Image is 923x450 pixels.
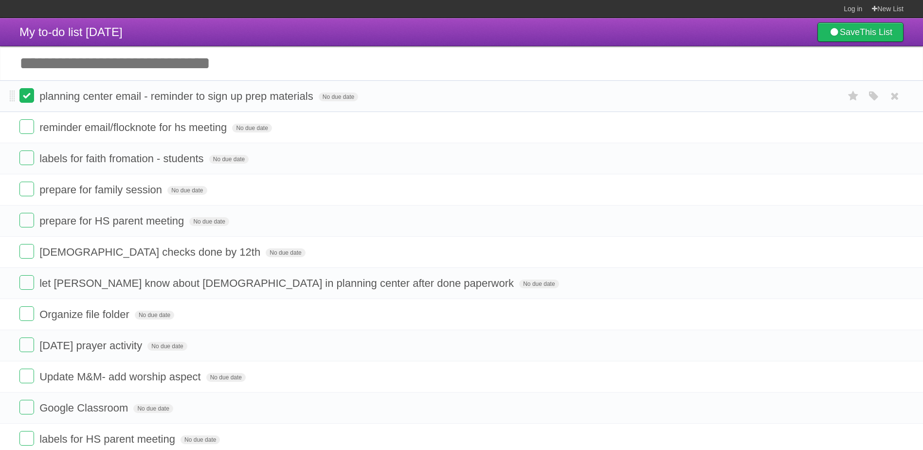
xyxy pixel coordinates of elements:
label: Done [19,275,34,290]
label: Done [19,337,34,352]
label: Done [19,369,34,383]
span: reminder email/flocknote for hs meeting [39,121,229,133]
span: No due date [206,373,246,382]
span: No due date [147,342,187,351]
b: This List [860,27,892,37]
label: Done [19,182,34,196]
span: No due date [189,217,229,226]
label: Done [19,244,34,259]
span: let [PERSON_NAME] know about [DEMOGRAPHIC_DATA] in planning center after done paperwork [39,277,516,289]
a: SaveThis List [817,22,904,42]
span: prepare for HS parent meeting [39,215,186,227]
span: No due date [181,435,220,444]
span: [DEMOGRAPHIC_DATA] checks done by 12th [39,246,263,258]
label: Done [19,400,34,414]
span: No due date [209,155,249,164]
span: [DATE] prayer activity [39,339,145,352]
label: Done [19,431,34,446]
label: Done [19,213,34,227]
span: Google Classroom [39,402,130,414]
span: planning center email - reminder to sign up prep materials [39,90,316,102]
label: Done [19,150,34,165]
span: labels for faith fromation - students [39,152,206,165]
span: No due date [135,311,174,319]
label: Done [19,306,34,321]
label: Star task [844,88,863,104]
span: labels for HS parent meeting [39,433,178,445]
span: My to-do list [DATE] [19,25,123,38]
span: Organize file folder [39,308,132,320]
label: Done [19,119,34,134]
span: prepare for family session [39,184,164,196]
span: No due date [167,186,207,195]
span: No due date [133,404,173,413]
span: No due date [266,248,305,257]
label: Done [19,88,34,103]
span: No due date [319,93,358,101]
span: No due date [232,124,271,132]
span: Update M&M- add worship aspect [39,371,203,383]
span: No due date [519,280,559,288]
